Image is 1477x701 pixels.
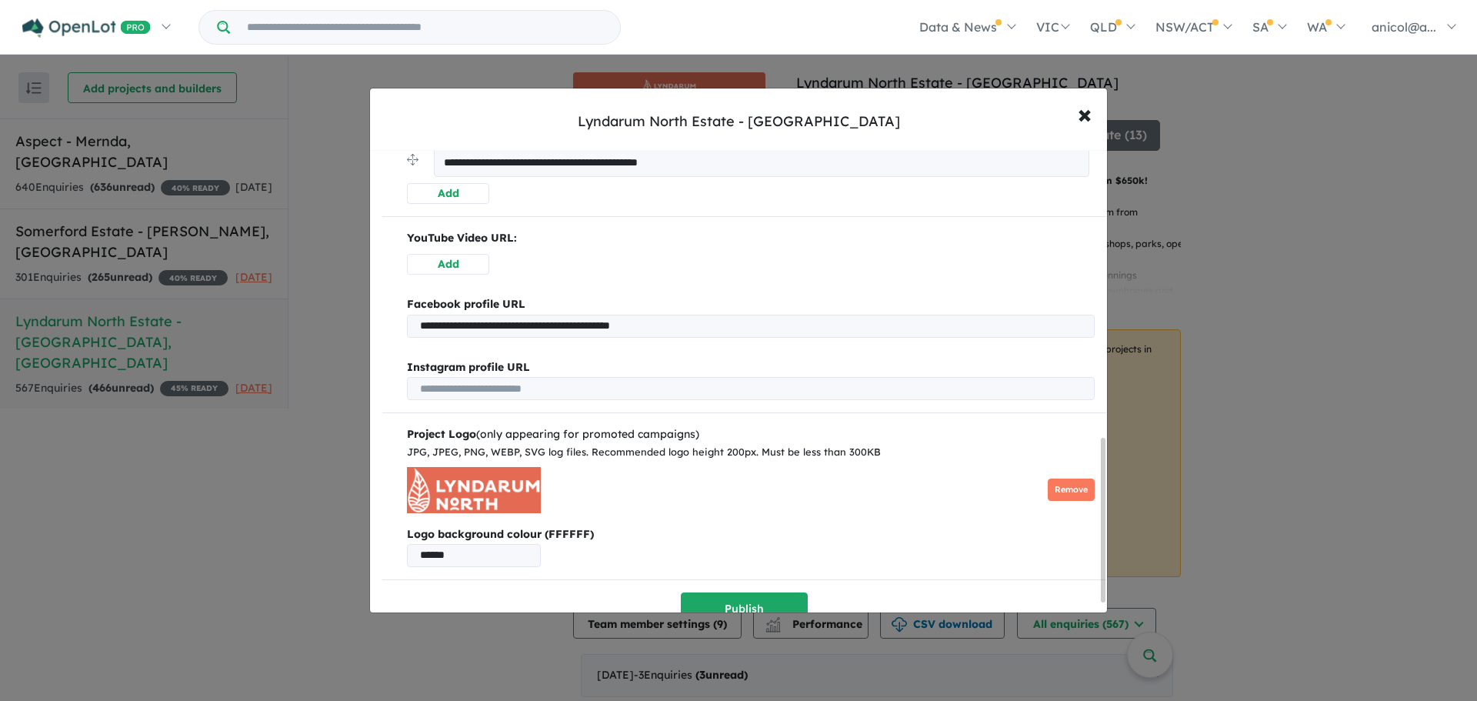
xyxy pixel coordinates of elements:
[681,593,808,626] button: Publish
[407,360,530,374] b: Instagram profile URL
[407,426,1095,444] div: (only appearing for promoted campaigns)
[1078,97,1092,130] span: ×
[578,112,900,132] div: Lyndarum North Estate - [GEOGRAPHIC_DATA]
[407,297,525,311] b: Facebook profile URL
[407,526,1095,544] b: Logo background colour (FFFFFF)
[233,11,617,44] input: Try estate name, suburb, builder or developer
[407,183,489,204] button: Add
[407,254,489,275] button: Add
[407,427,476,441] b: Project Logo
[407,229,1095,248] p: YouTube Video URL:
[407,444,1095,461] div: JPG, JPEG, PNG, WEBP, SVG log files. Recommended logo height 200px. Must be less than 300KB
[407,154,418,165] img: drag.svg
[1048,479,1095,501] button: Remove
[22,18,151,38] img: Openlot PRO Logo White
[407,467,541,513] img: Lyndarum%20North%20Estate%20-%20Wollert%20Logo.jpg
[1372,19,1436,35] span: anicol@a...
